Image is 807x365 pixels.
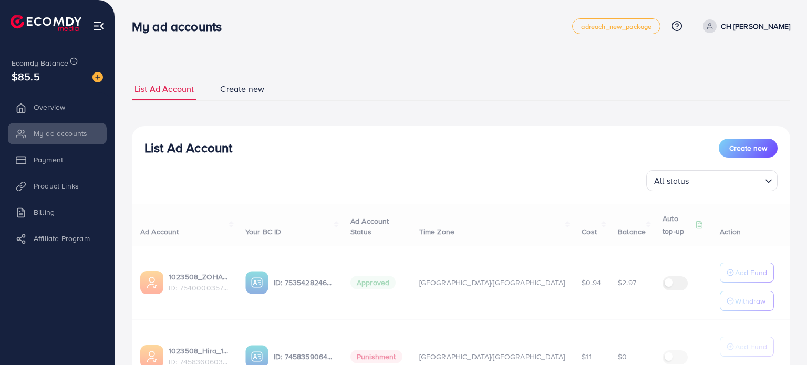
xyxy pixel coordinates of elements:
[132,19,230,34] h3: My ad accounts
[652,173,691,189] span: All status
[92,20,105,32] img: menu
[92,72,103,82] img: image
[12,58,68,68] span: Ecomdy Balance
[12,69,40,84] span: $85.5
[646,170,778,191] div: Search for option
[699,19,790,33] a: CH [PERSON_NAME]
[572,18,660,34] a: adreach_new_package
[692,171,761,189] input: Search for option
[721,20,790,33] p: CH [PERSON_NAME]
[134,83,194,95] span: List Ad Account
[220,83,264,95] span: Create new
[729,143,767,153] span: Create new
[581,23,651,30] span: adreach_new_package
[719,139,778,158] button: Create new
[11,15,81,31] img: logo
[144,140,232,155] h3: List Ad Account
